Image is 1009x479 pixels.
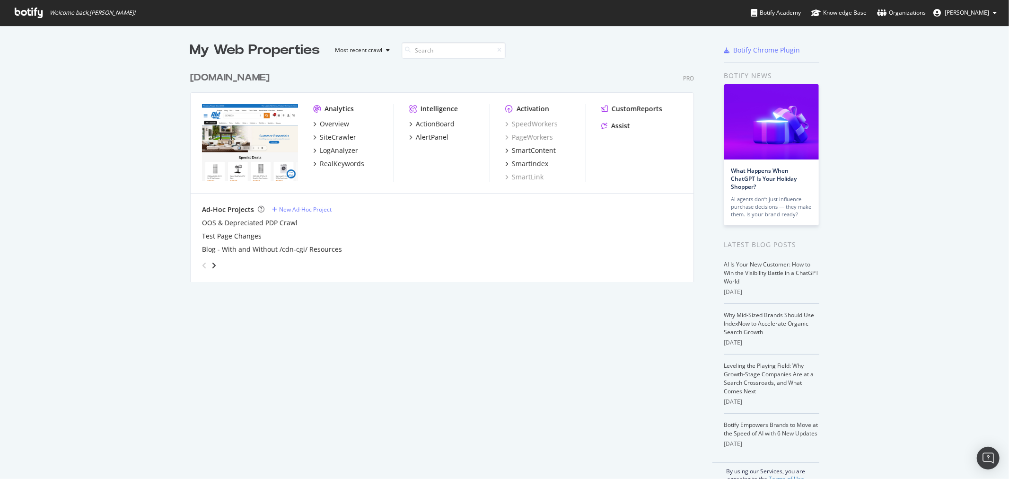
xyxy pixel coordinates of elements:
[335,47,383,53] div: Most recent crawl
[313,133,356,142] a: SiteCrawler
[724,398,819,406] div: [DATE]
[313,159,364,169] a: RealKeywords
[505,119,558,129] a: SpeedWorkers
[313,119,349,129] a: Overview
[601,104,662,114] a: CustomReports
[409,133,448,142] a: AlertPanel
[505,172,544,182] a: SmartLink
[977,447,1000,470] div: Open Intercom Messenger
[320,146,358,155] div: LogAnalyzer
[517,104,549,114] div: Activation
[320,119,349,129] div: Overview
[198,258,211,273] div: angle-left
[190,60,702,282] div: grid
[611,121,630,131] div: Assist
[505,133,553,142] a: PageWorkers
[926,5,1004,20] button: [PERSON_NAME]
[202,245,342,254] a: Blog - With and Without /cdn-cgi/ Resources
[202,104,298,181] img: abt.com
[683,74,694,82] div: Pro
[416,119,455,129] div: ActionBoard
[724,440,819,448] div: [DATE]
[731,195,812,218] div: AI agents don’t just influence purchase decisions — they make them. Is your brand ready?
[313,146,358,155] a: LogAnalyzer
[279,205,332,213] div: New Ad-Hoc Project
[202,231,262,241] a: Test Page Changes
[724,239,819,250] div: Latest Blog Posts
[512,146,556,155] div: SmartContent
[409,119,455,129] a: ActionBoard
[320,159,364,169] div: RealKeywords
[724,260,819,285] a: AI Is Your New Customer: How to Win the Visibility Battle in a ChatGPT World
[202,218,298,228] a: OOS & Depreciated PDP Crawl
[402,42,506,59] input: Search
[724,362,814,395] a: Leveling the Playing Field: Why Growth-Stage Companies Are at a Search Crossroads, and What Comes...
[731,167,797,191] a: What Happens When ChatGPT Is Your Holiday Shopper?
[601,121,630,131] a: Assist
[724,45,800,55] a: Botify Chrome Plugin
[211,261,217,270] div: angle-right
[50,9,135,17] span: Welcome back, [PERSON_NAME] !
[320,133,356,142] div: SiteCrawler
[724,311,815,336] a: Why Mid-Sized Brands Should Use IndexNow to Accelerate Organic Search Growth
[612,104,662,114] div: CustomReports
[202,205,254,214] div: Ad-Hoc Projects
[751,8,801,18] div: Botify Academy
[724,71,819,81] div: Botify news
[190,71,273,85] a: [DOMAIN_NAME]
[416,133,448,142] div: AlertPanel
[190,41,320,60] div: My Web Properties
[421,104,458,114] div: Intelligence
[272,205,332,213] a: New Ad-Hoc Project
[811,8,867,18] div: Knowledge Base
[734,45,800,55] div: Botify Chrome Plugin
[505,159,548,169] a: SmartIndex
[325,104,354,114] div: Analytics
[512,159,548,169] div: SmartIndex
[724,338,819,347] div: [DATE]
[328,43,394,58] button: Most recent crawl
[724,288,819,296] div: [DATE]
[724,421,818,437] a: Botify Empowers Brands to Move at the Speed of AI with 6 New Updates
[724,84,819,160] img: What Happens When ChatGPT Is Your Holiday Shopper?
[945,9,989,17] span: Michalla Mannino
[505,146,556,155] a: SmartContent
[190,71,270,85] div: [DOMAIN_NAME]
[877,8,926,18] div: Organizations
